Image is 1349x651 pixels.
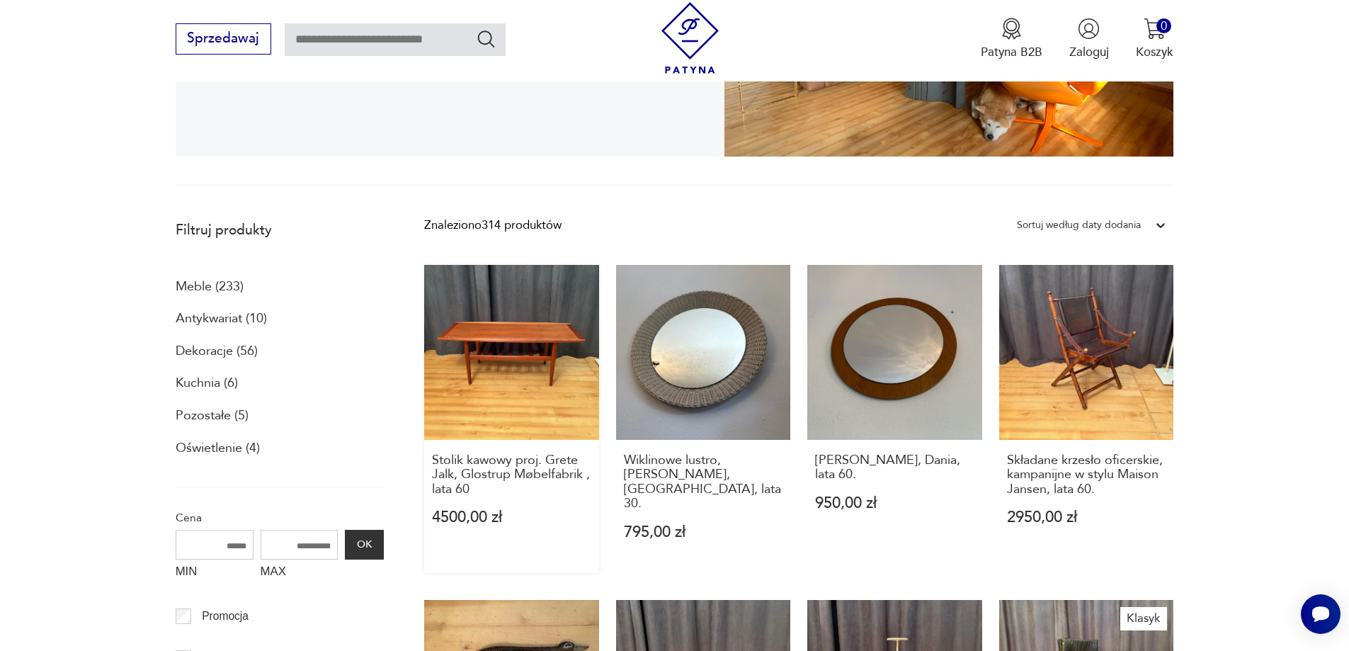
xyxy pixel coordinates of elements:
button: Sprzedawaj [176,23,271,55]
label: MAX [261,560,338,587]
h3: [PERSON_NAME], Dania, lata 60. [815,453,974,482]
p: Patyna B2B [981,44,1042,60]
a: Oświetlenie (4) [176,436,260,460]
button: OK [345,530,383,560]
button: Patyna B2B [981,18,1042,60]
img: Ikona koszyka [1144,18,1166,40]
p: Promocja [202,607,249,625]
button: 0Koszyk [1136,18,1173,60]
a: Dekoracje (56) [176,339,258,363]
label: MIN [176,560,254,587]
div: Sortuj według daty dodania [1017,216,1141,234]
p: Cena [176,509,384,527]
a: Wiklinowe lustro, Josef Daubenbüchel, Niemcy, lata 30.Wiklinowe lustro, [PERSON_NAME], [GEOGRAPHI... [616,265,791,572]
a: Składane krzesło oficerskie, kampanijne w stylu Maison Jansen, lata 60.Składane krzesło oficerski... [999,265,1174,572]
iframe: Smartsupp widget button [1301,594,1341,634]
button: Zaloguj [1069,18,1109,60]
p: 4500,00 zł [432,510,591,525]
a: Lustro, Dania, lata 60.[PERSON_NAME], Dania, lata 60.950,00 zł [807,265,982,572]
a: Pozostałe (5) [176,404,249,428]
h3: Składane krzesło oficerskie, kampanijne w stylu Maison Jansen, lata 60. [1007,453,1166,497]
img: Patyna - sklep z meblami i dekoracjami vintage [654,2,726,74]
img: Ikonka użytkownika [1078,18,1100,40]
a: Sprzedawaj [176,34,271,45]
h3: Stolik kawowy proj. Grete Jalk, Glostrup Møbelfabrik , lata 60 [432,453,591,497]
p: Zaloguj [1069,44,1109,60]
button: Szukaj [476,28,496,49]
p: Filtruj produkty [176,221,384,239]
img: Ikona medalu [1001,18,1023,40]
a: Antykwariat (10) [176,307,267,331]
div: 0 [1156,18,1171,33]
a: Meble (233) [176,275,244,299]
p: 950,00 zł [815,496,974,511]
a: Kuchnia (6) [176,371,238,395]
a: Stolik kawowy proj. Grete Jalk, Glostrup Møbelfabrik , lata 60Stolik kawowy proj. Grete Jalk, Glo... [424,265,599,572]
div: Znaleziono 314 produktów [424,216,562,234]
p: 2950,00 zł [1007,510,1166,525]
h3: Wiklinowe lustro, [PERSON_NAME], [GEOGRAPHIC_DATA], lata 30. [624,453,783,511]
a: Ikona medaluPatyna B2B [981,18,1042,60]
p: 795,00 zł [624,525,783,540]
p: Koszyk [1136,44,1173,60]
